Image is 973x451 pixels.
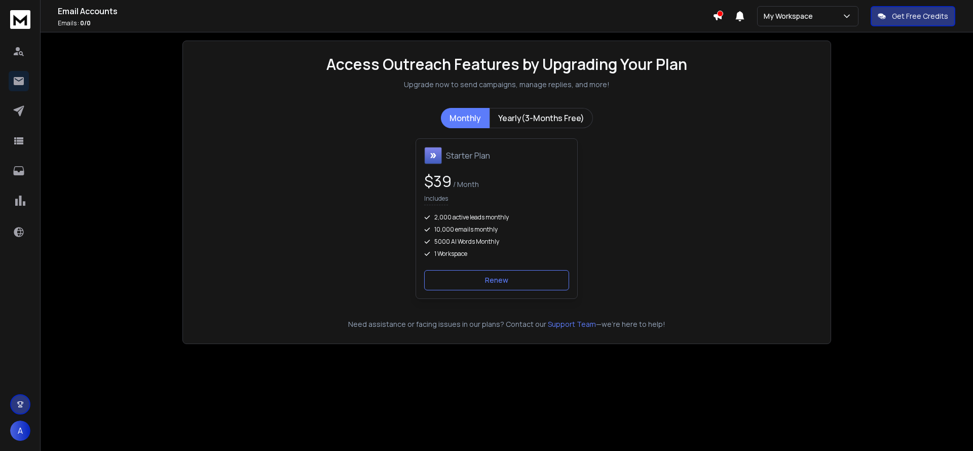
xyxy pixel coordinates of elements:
[197,319,816,329] p: Need assistance or facing issues in our plans? Contact our —we're here to help!
[404,80,610,90] p: Upgrade now to send campaigns, manage replies, and more!
[10,421,30,441] button: A
[490,108,593,128] button: Yearly(3-Months Free)
[424,250,569,258] div: 1 Workspace
[80,19,91,27] span: 0 / 0
[892,11,948,21] p: Get Free Credits
[446,149,490,162] h1: Starter Plan
[452,179,479,189] span: / Month
[424,147,442,164] img: Starter Plan icon
[441,108,490,128] button: Monthly
[58,19,713,27] p: Emails :
[10,10,30,29] img: logo
[424,195,448,205] p: Includes
[424,171,452,192] span: $ 39
[424,225,569,234] div: 10,000 emails monthly
[58,5,713,17] h1: Email Accounts
[326,55,687,73] h1: Access Outreach Features by Upgrading Your Plan
[424,238,569,246] div: 5000 AI Words Monthly
[424,270,569,290] button: Renew
[548,319,596,329] button: Support Team
[764,11,817,21] p: My Workspace
[871,6,955,26] button: Get Free Credits
[424,213,569,221] div: 2,000 active leads monthly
